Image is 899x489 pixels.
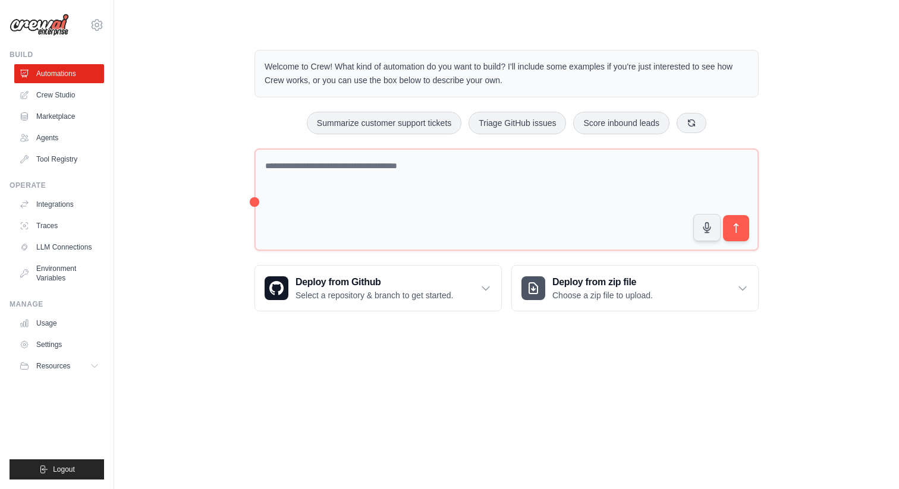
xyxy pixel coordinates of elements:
[14,259,104,288] a: Environment Variables
[14,216,104,235] a: Traces
[307,112,461,134] button: Summarize customer support tickets
[573,112,669,134] button: Score inbound leads
[296,275,453,289] h3: Deploy from Github
[14,64,104,83] a: Automations
[296,289,453,301] p: Select a repository & branch to get started.
[14,86,104,105] a: Crew Studio
[14,335,104,354] a: Settings
[14,357,104,376] button: Resources
[552,289,653,301] p: Choose a zip file to upload.
[14,314,104,333] a: Usage
[469,112,566,134] button: Triage GitHub issues
[14,107,104,126] a: Marketplace
[10,14,69,36] img: Logo
[14,195,104,214] a: Integrations
[10,181,104,190] div: Operate
[36,361,70,371] span: Resources
[14,128,104,147] a: Agents
[10,299,104,309] div: Manage
[265,60,749,87] p: Welcome to Crew! What kind of automation do you want to build? I'll include some examples if you'...
[53,465,75,474] span: Logout
[10,50,104,59] div: Build
[552,275,653,289] h3: Deploy from zip file
[10,459,104,479] button: Logout
[14,238,104,257] a: LLM Connections
[14,150,104,169] a: Tool Registry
